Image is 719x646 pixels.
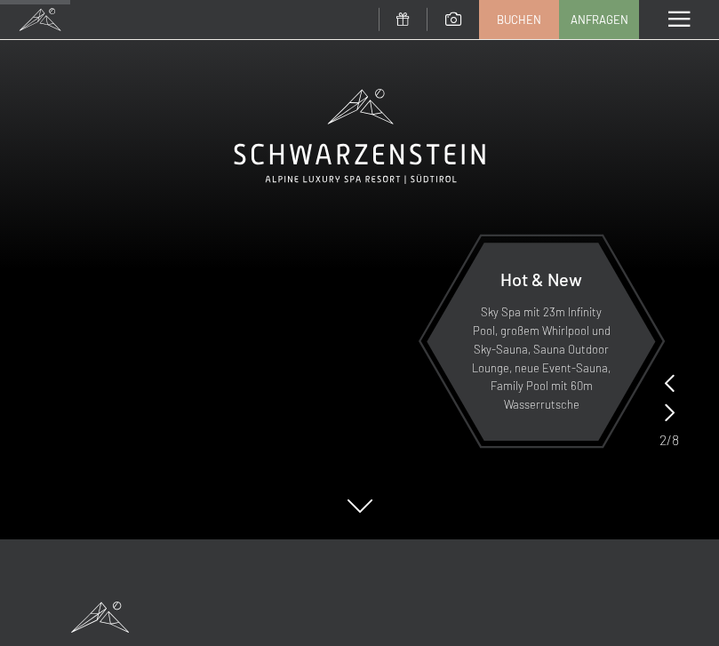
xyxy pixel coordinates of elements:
[480,1,558,38] a: Buchen
[426,242,657,442] a: Hot & New Sky Spa mit 23m Infinity Pool, großem Whirlpool und Sky-Sauna, Sauna Outdoor Lounge, ne...
[497,12,541,28] span: Buchen
[659,430,667,450] span: 2
[560,1,638,38] a: Anfragen
[672,430,679,450] span: 8
[571,12,628,28] span: Anfragen
[470,303,612,414] p: Sky Spa mit 23m Infinity Pool, großem Whirlpool und Sky-Sauna, Sauna Outdoor Lounge, neue Event-S...
[667,430,672,450] span: /
[500,268,582,290] span: Hot & New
